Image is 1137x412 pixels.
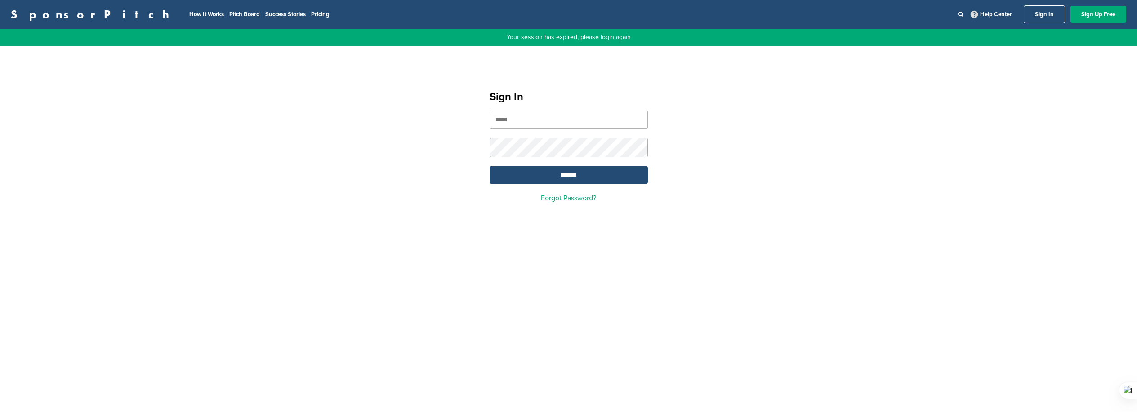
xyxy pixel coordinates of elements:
[189,11,224,18] a: How It Works
[11,9,175,20] a: SponsorPitch
[1070,6,1126,23] a: Sign Up Free
[1024,5,1065,23] a: Sign In
[265,11,306,18] a: Success Stories
[541,194,596,203] a: Forgot Password?
[229,11,260,18] a: Pitch Board
[311,11,330,18] a: Pricing
[969,9,1014,20] a: Help Center
[490,89,648,105] h1: Sign In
